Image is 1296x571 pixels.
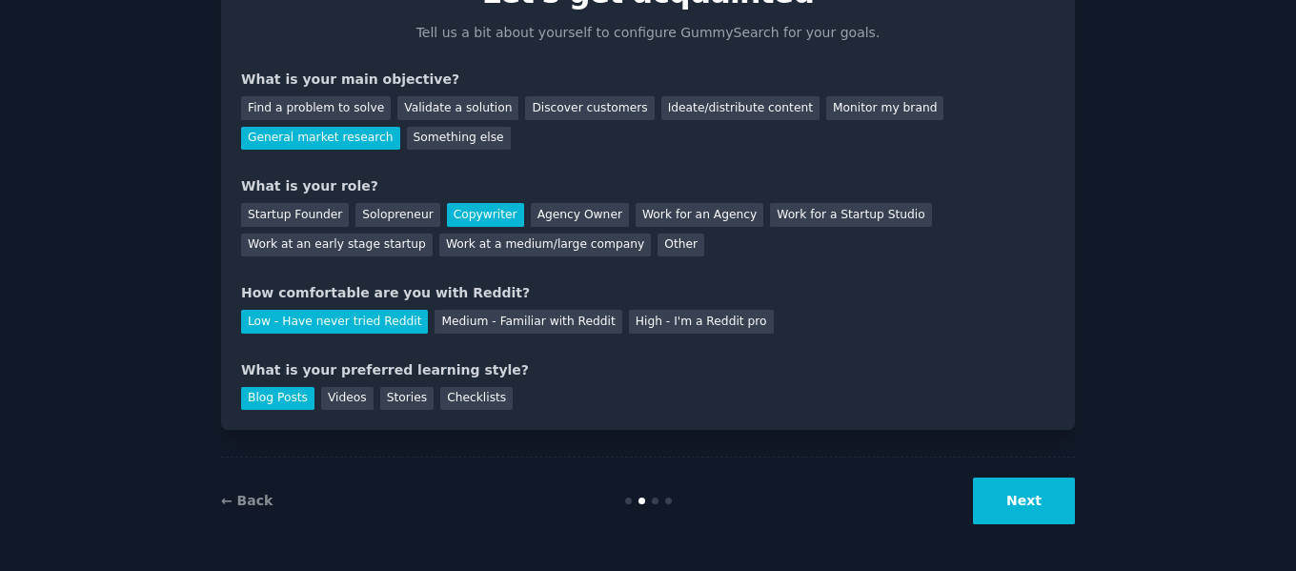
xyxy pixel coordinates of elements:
[321,387,374,411] div: Videos
[241,234,433,257] div: Work at an early stage startup
[973,478,1075,524] button: Next
[408,23,888,43] p: Tell us a bit about yourself to configure GummySearch for your goals.
[447,203,524,227] div: Copywriter
[241,70,1055,90] div: What is your main objective?
[241,387,314,411] div: Blog Posts
[407,127,511,151] div: Something else
[661,96,820,120] div: Ideate/distribute content
[380,387,434,411] div: Stories
[241,127,400,151] div: General market research
[435,310,621,334] div: Medium - Familiar with Reddit
[525,96,654,120] div: Discover customers
[241,203,349,227] div: Startup Founder
[397,96,518,120] div: Validate a solution
[658,234,704,257] div: Other
[241,283,1055,303] div: How comfortable are you with Reddit?
[531,203,629,227] div: Agency Owner
[636,203,763,227] div: Work for an Agency
[629,310,774,334] div: High - I'm a Reddit pro
[770,203,931,227] div: Work for a Startup Studio
[221,493,273,508] a: ← Back
[440,387,513,411] div: Checklists
[241,310,428,334] div: Low - Have never tried Reddit
[241,96,391,120] div: Find a problem to solve
[826,96,943,120] div: Monitor my brand
[241,176,1055,196] div: What is your role?
[355,203,439,227] div: Solopreneur
[439,234,651,257] div: Work at a medium/large company
[241,360,1055,380] div: What is your preferred learning style?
